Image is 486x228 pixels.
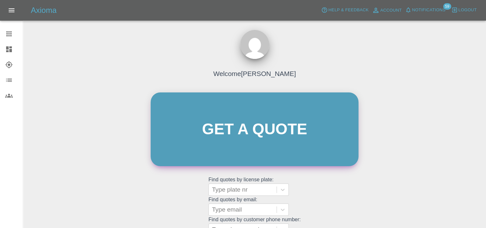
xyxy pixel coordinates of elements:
h4: Welcome [PERSON_NAME] [213,69,296,79]
span: 59 [443,3,451,10]
button: Help & Feedback [320,5,370,15]
span: Help & Feedback [328,6,368,14]
a: Account [370,5,403,15]
span: Logout [458,6,477,14]
span: Notifications [412,6,446,14]
h5: Axioma [31,5,57,15]
button: Notifications [403,5,447,15]
span: Account [380,7,402,14]
grid: Find quotes by email: [208,197,301,216]
button: Logout [450,5,478,15]
button: Open drawer [4,3,19,18]
grid: Find quotes by license plate: [208,177,301,196]
img: ... [240,30,269,59]
a: Get a quote [151,92,358,166]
